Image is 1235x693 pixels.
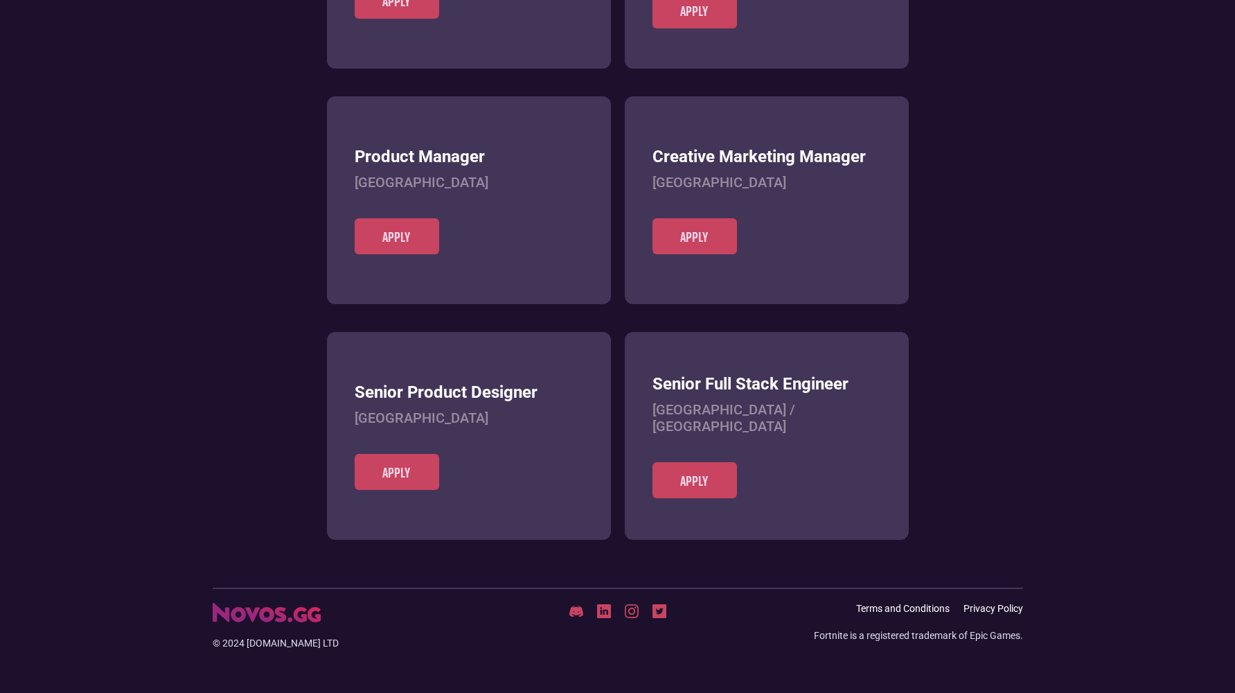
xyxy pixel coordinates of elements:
[652,218,737,254] a: Apply
[963,603,1023,615] a: Privacy Policy
[652,374,881,462] a: Senior Full Stack Engineer[GEOGRAPHIC_DATA] / [GEOGRAPHIC_DATA]
[355,218,439,254] a: Apply
[814,629,1023,642] div: Fortnite is a registered trademark of Epic Games.
[652,401,881,435] h4: [GEOGRAPHIC_DATA] / [GEOGRAPHIC_DATA]
[355,454,439,490] a: Apply
[856,603,950,615] a: Terms and Conditions
[355,174,583,191] h4: [GEOGRAPHIC_DATA]
[652,174,881,191] h4: [GEOGRAPHIC_DATA]
[355,410,583,426] h4: [GEOGRAPHIC_DATA]
[652,374,881,394] h3: Senior Full Stack Engineer
[652,462,737,498] a: Apply
[652,147,881,218] a: Creative Marketing Manager[GEOGRAPHIC_DATA]
[652,147,881,167] h3: Creative Marketing Manager
[355,147,583,218] a: Product Manager[GEOGRAPHIC_DATA]
[213,636,483,650] div: © 2024 [DOMAIN_NAME] LTD
[355,383,583,403] h3: Senior Product Designer
[355,383,583,454] a: Senior Product Designer[GEOGRAPHIC_DATA]
[355,147,583,167] h3: Product Manager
